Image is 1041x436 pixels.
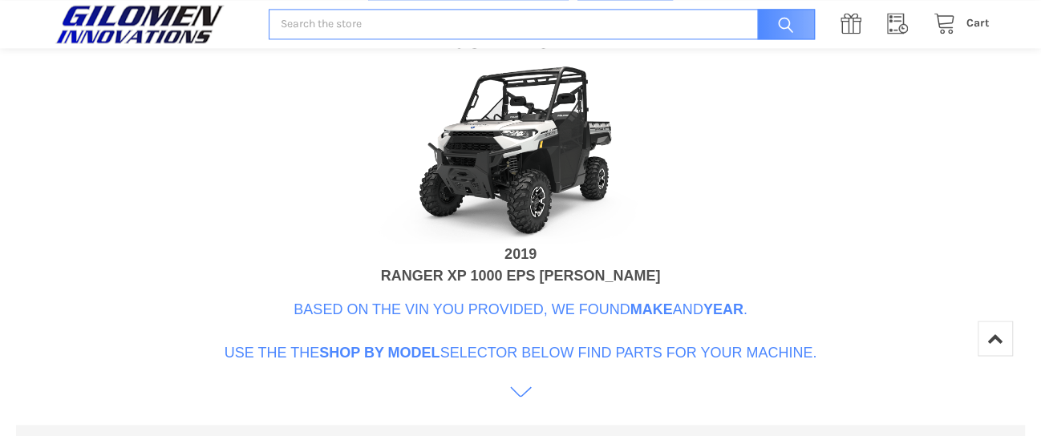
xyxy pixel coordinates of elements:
img: GILOMEN INNOVATIONS [51,4,228,44]
input: Search the store [269,9,815,40]
a: Top of Page [978,321,1013,356]
div: RANGER XP 1000 EPS [PERSON_NAME] [381,265,661,287]
b: Year [703,301,743,317]
img: VIN Image [360,63,681,244]
p: Based on the VIN you provided, we found and . Use the the selector below find parts for your mach... [225,299,817,364]
div: 2019 [504,244,537,265]
input: Search [749,9,815,40]
b: Make [630,301,673,317]
span: Cart [966,16,990,30]
a: Cart [925,14,990,34]
a: GILOMEN INNOVATIONS [51,4,252,44]
b: Shop By Model [319,345,439,361]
